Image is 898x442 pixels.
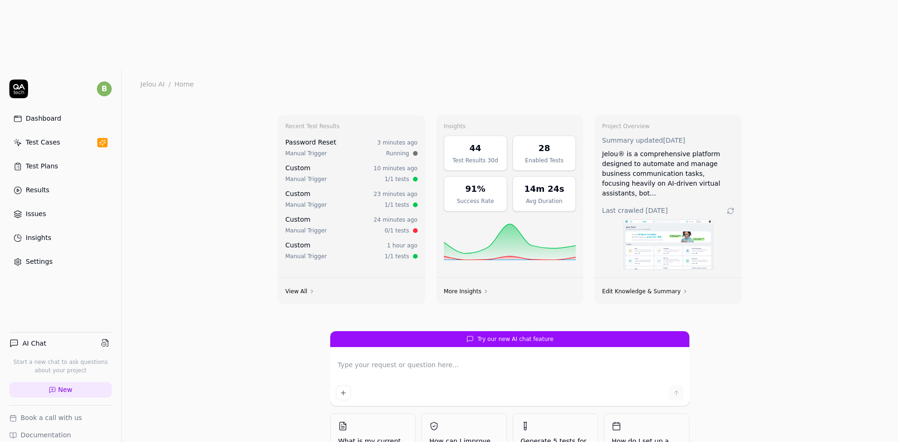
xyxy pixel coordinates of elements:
[168,80,171,89] div: /
[21,430,71,440] span: Documentation
[519,156,570,165] div: Enabled Tests
[26,185,50,195] div: Results
[624,220,713,269] img: Screenshot
[26,257,52,267] div: Settings
[9,382,112,398] a: New
[478,335,554,343] span: Try our new AI chat feature
[9,205,112,223] a: Issues
[663,137,685,144] time: [DATE]
[26,138,60,147] div: Test Cases
[374,217,418,223] time: 24 minutes ago
[9,253,112,271] a: Settings
[519,197,570,205] div: Avg Duration
[9,109,112,128] a: Dashboard
[140,80,165,89] div: Jelou AI
[285,138,336,146] a: Password Reset
[285,149,327,158] div: Manual Trigger
[58,385,72,395] span: New
[377,139,418,146] time: 3 minutes ago
[727,207,734,215] a: Go to crawling settings
[285,175,327,183] div: Manual Trigger
[21,413,82,423] span: Book a call with us
[285,288,315,295] a: View All
[524,182,565,195] div: 14m 24s
[602,206,667,216] span: Last crawled
[538,142,550,154] div: 28
[26,209,46,219] div: Issues
[384,175,409,183] div: 1/1 tests
[444,288,489,295] a: More Insights
[283,136,420,159] a: Password Reset3 minutes agoManual TriggerRunning
[384,252,409,261] div: 1/1 tests
[9,133,112,152] a: Test Cases
[387,242,418,249] time: 1 hour ago
[9,181,112,199] a: Results
[285,216,311,223] span: Custom
[285,226,327,235] div: Manual Trigger
[285,164,311,172] span: Custom
[9,157,112,175] a: Test Plans
[374,165,418,172] time: 10 minutes ago
[470,142,481,154] div: 44
[283,161,420,185] a: Custom10 minutes agoManual Trigger1/1 tests
[22,339,46,348] h4: AI Chat
[336,385,351,400] button: Add attachment
[283,187,420,211] a: Custom23 minutes agoManual Trigger1/1 tests
[450,156,501,165] div: Test Results 30d
[285,123,418,130] h3: Recent Test Results
[285,241,311,249] span: Custom
[283,213,420,237] a: Custom24 minutes agoManual Trigger0/1 tests
[386,149,409,158] div: Running
[602,137,663,144] span: Summary updated
[285,201,327,209] div: Manual Trigger
[384,201,409,209] div: 1/1 tests
[374,191,418,197] time: 23 minutes ago
[602,288,688,295] a: Edit Knowledge & Summary
[602,123,734,130] h3: Project Overview
[97,80,112,98] button: b
[26,114,61,123] div: Dashboard
[285,252,327,261] div: Manual Trigger
[97,81,112,96] span: b
[9,358,112,375] p: Start a new chat to ask questions about your project
[384,226,409,235] div: 0/1 tests
[285,190,311,197] span: Custom
[283,239,420,262] a: Custom1 hour agoManual Trigger1/1 tests
[9,413,112,423] a: Book a call with us
[465,182,485,195] div: 91%
[645,207,667,214] time: [DATE]
[9,229,112,247] a: Insights
[450,197,501,205] div: Success Rate
[444,123,576,130] h3: Insights
[26,233,51,243] div: Insights
[26,161,58,171] div: Test Plans
[174,80,194,89] div: Home
[9,430,112,440] a: Documentation
[602,149,734,198] div: Jelou® is a comprehensive platform designed to automate and manage business communication tasks, ...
